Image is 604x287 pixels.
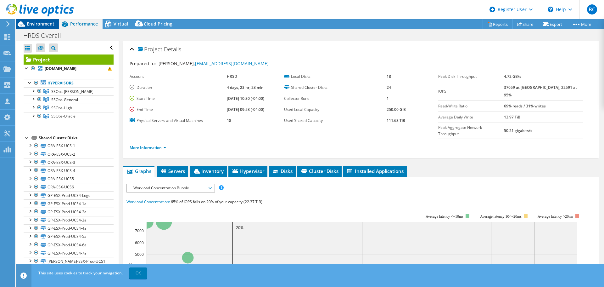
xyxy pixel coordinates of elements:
[24,241,114,249] a: GP-ESX-Prod-UCS4-6a
[24,208,114,216] a: GP-ESX-Prod-UCS4-2a
[346,168,404,174] span: Installed Applications
[227,96,264,101] b: [DATE] 10:30 (-04:00)
[126,168,151,174] span: Graphs
[538,214,573,219] text: Average latency >20ms
[51,113,75,119] span: SSOps-Oracle
[24,191,114,199] a: GP-ESX-Prod-UCS4-Logs
[24,224,114,232] a: GP-ESX-Prod-UCS4-4a
[51,89,93,94] span: SSOps-[PERSON_NAME]
[438,114,504,120] label: Average Daily Write
[20,32,71,39] h1: HRDS Overall
[130,145,166,150] a: More Information
[504,114,520,120] b: 13.97 TiB
[24,104,114,112] a: SSOps-High
[284,95,387,102] label: Collector Runs
[387,96,389,101] b: 1
[171,199,262,204] span: 65% of IOPS falls on 20% of your capacity (22.37 TiB)
[236,225,243,230] text: 20%
[24,158,114,166] a: ORA-ESX-UCS-3
[130,184,211,192] span: Workload Concentration Bubble
[284,118,387,124] label: Used Shared Capacity
[24,142,114,150] a: ORA-ESX-UCS-1
[39,134,114,142] div: Shared Cluster Disks
[426,214,463,219] tspan: Average latency <=10ms
[272,168,293,174] span: Disks
[227,118,231,123] b: 18
[130,95,227,102] label: Start Time
[387,74,391,79] b: 18
[24,216,114,224] a: GP-ESX-Prod-UCS4-3a
[51,105,72,111] span: SSOps-High
[24,183,114,191] a: ORA-ESX-UCS6
[135,264,144,269] text: 4000
[504,74,521,79] b: 4.72 GB/s
[138,46,162,53] span: Project
[438,103,504,109] label: Read/Write Ratio
[567,19,596,29] a: More
[24,257,114,265] a: [PERSON_NAME]-ESX-Prod-UCS1
[438,73,504,80] label: Peak Disk Throughput
[587,4,597,14] span: BC
[45,66,76,71] b: [DOMAIN_NAME]
[193,168,224,174] span: Inventory
[227,107,264,112] b: [DATE] 09:58 (-04:00)
[27,21,54,27] span: Environment
[232,168,264,174] span: Hypervisor
[195,60,269,66] a: [EMAIL_ADDRESS][DOMAIN_NAME]
[135,240,144,245] text: 6000
[130,118,227,124] label: Physical Servers and Virtual Machines
[129,267,147,279] a: OK
[24,150,114,158] a: ORA-ESX-UCS-2
[130,84,227,91] label: Duration
[24,166,114,175] a: ORA-ESX-UCS-4
[130,106,227,113] label: End Time
[24,112,114,120] a: SSOps-Oracle
[512,19,538,29] a: Share
[130,60,158,66] label: Prepared for:
[51,97,78,102] span: SSOps-General
[70,21,98,27] span: Performance
[160,168,185,174] span: Servers
[504,85,577,98] b: 37059 at [GEOGRAPHIC_DATA], 22591 at 95%
[504,103,546,109] b: 69% reads / 31% writes
[284,106,387,113] label: Used Local Capacity
[38,270,123,276] span: This site uses cookies to track your navigation.
[24,87,114,95] a: SSOps-NIX
[483,19,513,29] a: Reports
[548,7,553,12] svg: \n
[300,168,338,174] span: Cluster Disks
[24,95,114,104] a: SSOps-General
[159,60,269,66] span: [PERSON_NAME],
[24,79,114,87] a: Hypervisors
[24,232,114,241] a: GP-ESX-Prod-UCS4-5a
[480,214,522,219] tspan: Average latency 10<=20ms
[227,74,237,79] b: HRSD
[438,88,504,95] label: IOPS
[24,199,114,208] a: GP-ESX-Prod-UCS4-1a
[438,124,504,137] label: Peak Aggregate Network Throughput
[144,21,172,27] span: Cloud Pricing
[504,128,532,133] b: 50.21 gigabits/s
[387,107,406,112] b: 250.00 GiB
[164,45,181,53] span: Details
[284,84,387,91] label: Shared Cluster Disks
[114,21,128,27] span: Virtual
[135,252,144,257] text: 5000
[387,118,405,123] b: 111.63 TiB
[24,65,114,73] a: [DOMAIN_NAME]
[126,199,170,204] span: Workload Concentration:
[284,73,387,80] label: Local Disks
[24,175,114,183] a: ORA-ESX-UCS5
[538,19,567,29] a: Export
[135,228,144,233] text: 7000
[24,249,114,257] a: GP-ESX-Prod-UCS4-7a
[24,55,114,65] a: Project
[130,73,227,80] label: Account
[227,85,264,90] b: 4 days, 23 hr, 28 min
[387,85,391,90] b: 24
